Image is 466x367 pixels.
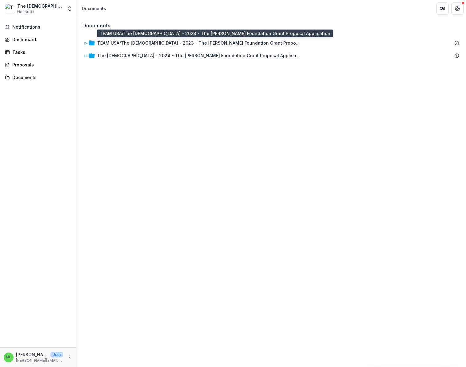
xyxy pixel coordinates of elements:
[2,47,74,57] a: Tasks
[2,34,74,45] a: Dashboard
[12,49,69,55] div: Tasks
[97,40,300,46] div: TEAM USA/The [DEMOGRAPHIC_DATA] - 2023 - The [PERSON_NAME] Foundation Grant Proposal Application
[17,3,63,9] div: The [DEMOGRAPHIC_DATA]
[436,2,449,15] button: Partners
[451,2,464,15] button: Get Help
[50,352,63,357] p: User
[16,358,63,363] p: [PERSON_NAME][EMAIL_ADDRESS][DOMAIN_NAME]
[79,4,109,13] nav: breadcrumb
[12,25,72,30] span: Notifications
[66,354,73,361] button: More
[81,50,462,61] div: The [DEMOGRAPHIC_DATA] - 2024 - The [PERSON_NAME] Foundation Grant Proposal Application
[5,4,15,14] img: The Evangelical Alliance Mission
[6,355,11,359] div: Molly Little
[97,52,300,59] div: The [DEMOGRAPHIC_DATA] - 2024 - The [PERSON_NAME] Foundation Grant Proposal Application
[12,36,69,43] div: Dashboard
[82,23,110,29] h3: Documents
[81,37,462,49] div: TEAM USA/The [DEMOGRAPHIC_DATA] - 2023 - The [PERSON_NAME] Foundation Grant Proposal Application
[2,60,74,70] a: Proposals
[17,9,34,15] span: Nonprofit
[2,22,74,32] button: Notifications
[82,5,106,12] div: Documents
[12,74,69,81] div: Documents
[2,72,74,82] a: Documents
[16,351,48,358] p: [PERSON_NAME]
[66,2,74,15] button: Open entity switcher
[12,62,69,68] div: Proposals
